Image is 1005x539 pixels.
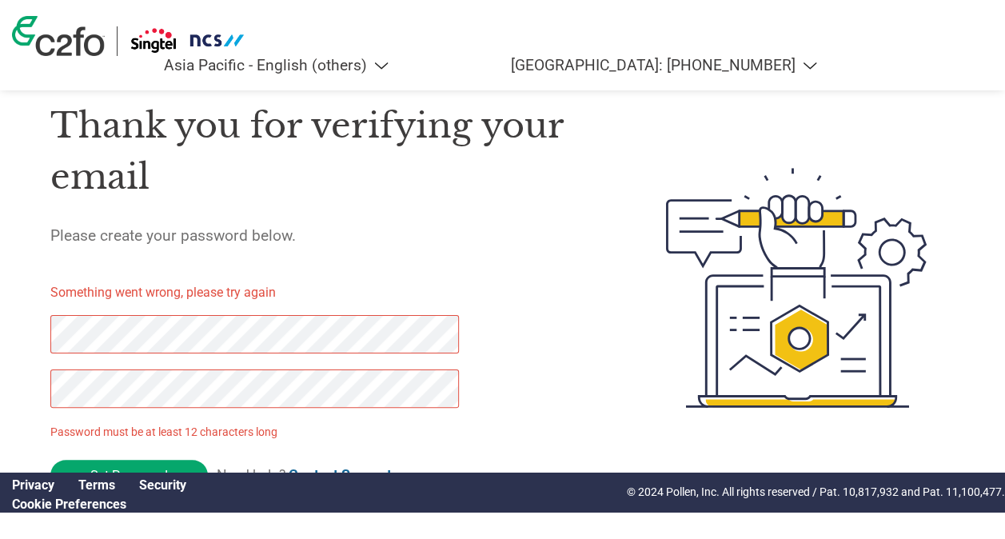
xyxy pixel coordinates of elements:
[12,497,126,512] a: Cookie Preferences, opens a dedicated popup modal window
[130,26,245,56] img: Singtel
[50,424,463,441] p: Password must be at least 12 characters long
[12,477,54,493] a: Privacy
[50,283,485,302] p: Something went wrong, please try again
[638,77,955,499] img: create-password
[12,16,105,56] img: c2fo logo
[50,100,593,203] h1: Thank you for verifying your email
[217,467,392,483] span: Need help?
[627,484,1005,501] p: © 2024 Pollen, Inc. All rights reserved / Pat. 10,817,932 and Pat. 11,100,477.
[139,477,186,493] a: Security
[78,477,115,493] a: Terms
[50,460,208,491] input: Set Password
[289,467,392,483] a: Contact Support
[50,226,593,245] h5: Please create your password below.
